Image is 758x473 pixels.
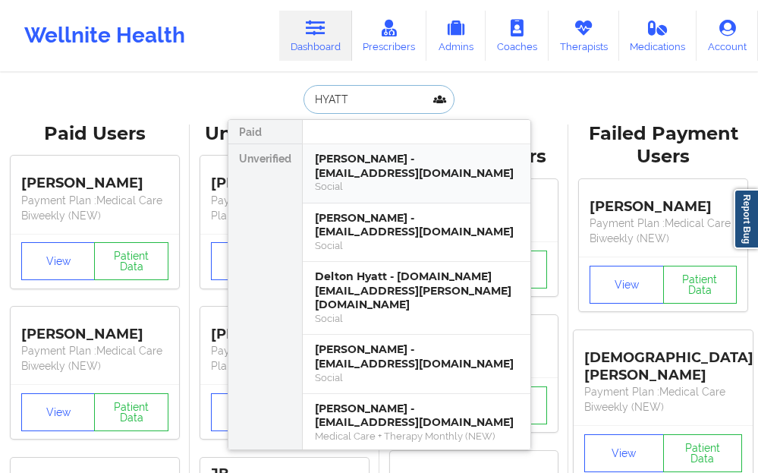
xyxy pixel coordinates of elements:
button: View [21,242,95,280]
div: Social [315,180,518,193]
a: Prescribers [352,11,427,61]
p: Payment Plan : Unmatched Plan [211,343,358,374]
button: View [590,266,663,304]
button: View [21,393,95,431]
button: Patient Data [94,242,168,280]
div: Unverified [228,144,302,453]
button: View [211,242,285,280]
a: Account [697,11,758,61]
a: Report Bug [734,189,758,249]
button: Patient Data [94,393,168,431]
div: Social [315,371,518,384]
p: Payment Plan : Medical Care Biweekly (NEW) [21,343,168,374]
div: [PERSON_NAME] - [EMAIL_ADDRESS][DOMAIN_NAME] [315,402,518,430]
p: Payment Plan : Medical Care Biweekly (NEW) [584,384,742,415]
div: [PERSON_NAME] [590,187,737,216]
div: Delton Hyatt - [DOMAIN_NAME][EMAIL_ADDRESS][PERSON_NAME][DOMAIN_NAME] [315,270,518,312]
a: Admins [426,11,486,61]
button: Patient Data [663,434,742,472]
div: Social [315,239,518,252]
a: Medications [619,11,697,61]
div: [PERSON_NAME] [211,314,358,343]
p: Payment Plan : Unmatched Plan [211,193,358,223]
div: Unverified Users [200,122,369,146]
div: Paid Users [11,122,179,146]
div: [DEMOGRAPHIC_DATA][PERSON_NAME] [584,338,742,384]
a: Coaches [486,11,549,61]
div: Paid [228,120,302,144]
p: Payment Plan : Medical Care Biweekly (NEW) [590,216,737,246]
p: Payment Plan : Medical Care Biweekly (NEW) [21,193,168,223]
div: [PERSON_NAME] - [EMAIL_ADDRESS][DOMAIN_NAME] [315,342,518,371]
div: [PERSON_NAME] - [EMAIL_ADDRESS][DOMAIN_NAME] [315,152,518,180]
div: [PERSON_NAME] [211,164,358,193]
button: View [584,434,663,472]
button: Patient Data [663,266,737,304]
div: Failed Payment Users [579,122,747,169]
a: Dashboard [279,11,352,61]
div: Social [315,312,518,325]
a: Therapists [549,11,619,61]
div: [PERSON_NAME] - [EMAIL_ADDRESS][DOMAIN_NAME] [315,211,518,239]
div: [PERSON_NAME] [21,164,168,193]
div: Medical Care + Therapy Monthly (NEW) [315,430,518,443]
button: View [211,393,285,431]
div: [PERSON_NAME] [21,314,168,343]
